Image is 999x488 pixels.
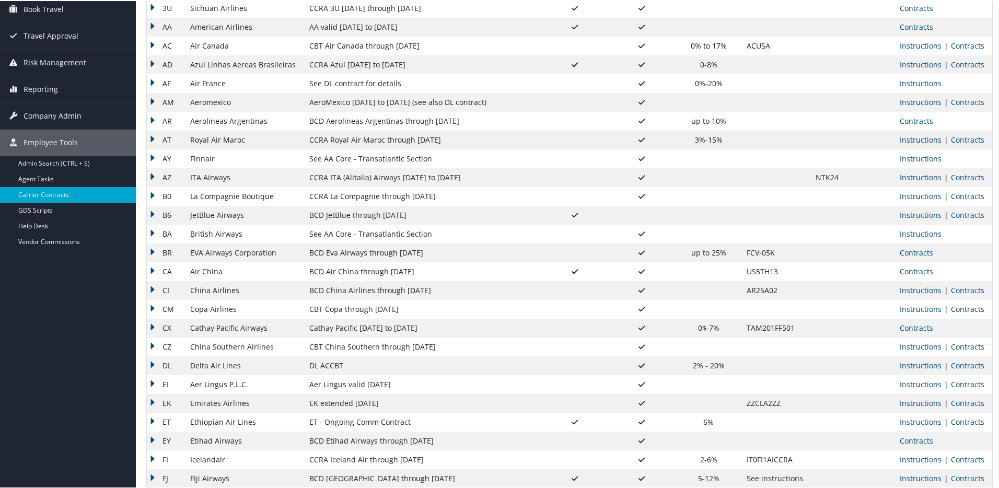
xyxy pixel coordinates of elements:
[147,318,185,336] td: CX
[676,54,741,73] td: 0-8%
[676,318,741,336] td: 0$-7%
[900,454,942,463] a: View Ticketing Instructions
[900,416,942,426] a: View Ticketing Instructions
[185,431,304,449] td: Etihad Airways
[185,130,304,148] td: Royal Air Maroc
[304,449,542,468] td: CCRA Iceland Air through [DATE]
[900,284,942,294] a: View Ticketing Instructions
[147,111,185,130] td: AR
[951,209,984,219] a: View Contracts
[304,111,542,130] td: BCD Aerolineas Argentinas through [DATE]
[942,303,951,313] span: |
[24,49,86,75] span: Risk Management
[24,102,82,128] span: Company Admin
[185,36,304,54] td: Air Canada
[185,374,304,393] td: Aer Lingus P.L.C.
[185,17,304,36] td: American Airlines
[147,224,185,242] td: BA
[900,171,942,181] a: View Ticketing Instructions
[304,393,542,412] td: EK extended [DATE]
[185,73,304,92] td: Air France
[147,412,185,431] td: ET
[951,171,984,181] a: View Contracts
[900,96,942,106] a: View Ticketing Instructions
[951,59,984,68] a: View Contracts
[304,318,542,336] td: Cathay Pacific [DATE] to [DATE]
[942,341,951,351] span: |
[900,247,933,257] a: View Contracts
[942,96,951,106] span: |
[185,468,304,487] td: Fiji Airways
[741,393,810,412] td: ZZCLA2ZZ
[900,40,942,50] a: View Ticketing Instructions
[185,318,304,336] td: Cathay Pacific Airways
[304,355,542,374] td: DL ACCBT
[304,261,542,280] td: BCD Air China through [DATE]
[951,303,984,313] a: View Contracts
[304,299,542,318] td: CBT Copa through [DATE]
[304,186,542,205] td: CCRA La Compagnie through [DATE]
[185,261,304,280] td: Air China
[900,265,933,275] a: View Contracts
[24,22,78,48] span: Travel Approval
[900,472,942,482] a: View Ticketing Instructions
[304,167,542,186] td: CCRA ITA (Alitalia) Airways [DATE] to [DATE]
[147,130,185,148] td: AT
[147,261,185,280] td: CA
[900,59,942,68] a: View Ticketing Instructions
[951,40,984,50] a: View Contracts
[676,242,741,261] td: up to 25%
[185,148,304,167] td: Finnair
[147,374,185,393] td: EI
[942,190,951,200] span: |
[147,36,185,54] td: AC
[185,167,304,186] td: ITA Airways
[951,284,984,294] a: View Contracts
[951,454,984,463] a: View Contracts
[900,435,933,445] a: View Contracts
[304,17,542,36] td: AA valid [DATE] to [DATE]
[147,242,185,261] td: BR
[147,280,185,299] td: CI
[900,209,942,219] a: View Ticketing Instructions
[942,472,951,482] span: |
[942,284,951,294] span: |
[185,54,304,73] td: Azul Linhas Aereas Brasileiras
[900,378,942,388] a: View Ticketing Instructions
[147,17,185,36] td: AA
[147,336,185,355] td: CZ
[900,190,942,200] a: View Ticketing Instructions
[900,77,942,87] a: View Ticketing Instructions
[304,205,542,224] td: BCD JetBlue through [DATE]
[810,167,895,186] td: NTK24
[185,92,304,111] td: Aeromexico
[304,73,542,92] td: See DL contract for details
[147,92,185,111] td: AM
[942,416,951,426] span: |
[951,359,984,369] a: View Contracts
[147,205,185,224] td: B6
[942,40,951,50] span: |
[741,449,810,468] td: IT0FI1AICCRA
[900,134,942,144] a: View Ticketing Instructions
[304,54,542,73] td: CCRA Azul [DATE] to [DATE]
[900,228,942,238] a: View Ticketing Instructions
[951,96,984,106] a: View Contracts
[185,242,304,261] td: EVA Airways Corporation
[147,393,185,412] td: EK
[951,134,984,144] a: View Contracts
[147,73,185,92] td: AF
[185,393,304,412] td: Emirates Airlines
[951,472,984,482] a: View Contracts
[951,416,984,426] a: View Contracts
[304,468,542,487] td: BCD [GEOGRAPHIC_DATA] through [DATE]
[147,148,185,167] td: AY
[676,412,741,431] td: 6%
[676,468,741,487] td: 5-12%
[741,36,810,54] td: ACUSA
[185,111,304,130] td: Aerolineas Argentinas
[942,397,951,407] span: |
[304,431,542,449] td: BCD Etihad Airways through [DATE]
[900,303,942,313] a: View Ticketing Instructions
[304,412,542,431] td: ET - Ongoing Comm Contract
